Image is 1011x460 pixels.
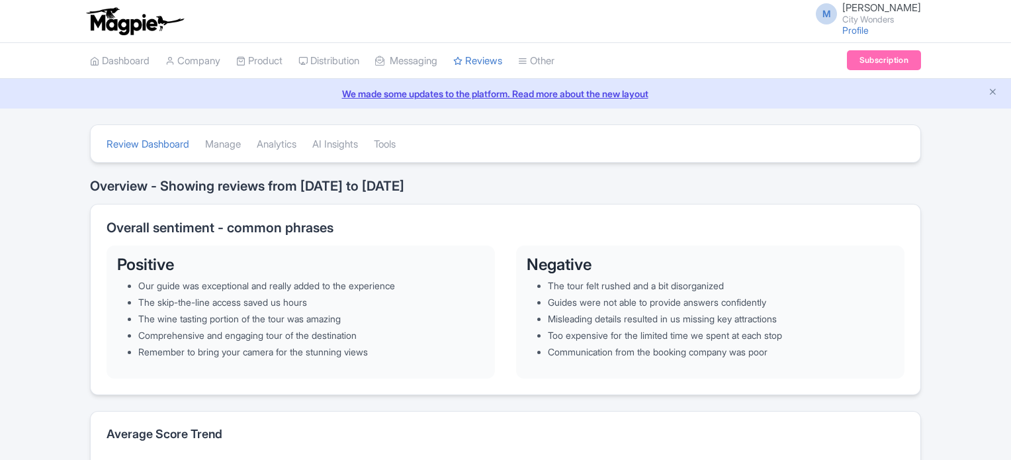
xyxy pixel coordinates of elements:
[138,295,484,309] li: The skip-the-line access saved us hours
[842,15,921,24] small: City Wonders
[138,279,484,293] li: Our guide was exceptional and really added to the experience
[90,179,921,193] h2: Overview - Showing reviews from [DATE] to [DATE]
[988,85,998,101] button: Close announcement
[847,50,921,70] a: Subscription
[107,220,904,235] h2: Overall sentiment - common phrases
[842,1,921,14] span: [PERSON_NAME]
[83,7,186,36] img: logo-ab69f6fb50320c5b225c76a69d11143b.png
[138,345,484,359] li: Remember to bring your camera for the stunning views
[816,3,837,24] span: M
[236,43,283,79] a: Product
[117,256,484,273] h3: Positive
[453,43,502,79] a: Reviews
[548,328,894,342] li: Too expensive for the limited time we spent at each stop
[138,328,484,342] li: Comprehensive and engaging tour of the destination
[548,279,894,293] li: The tour felt rushed and a bit disorganized
[107,428,222,441] h2: Average Score Trend
[107,126,189,163] a: Review Dashboard
[312,126,358,163] a: AI Insights
[548,295,894,309] li: Guides were not able to provide answers confidently
[374,126,396,163] a: Tools
[257,126,296,163] a: Analytics
[90,43,150,79] a: Dashboard
[842,24,869,36] a: Profile
[205,126,241,163] a: Manage
[165,43,220,79] a: Company
[548,345,894,359] li: Communication from the booking company was poor
[375,43,437,79] a: Messaging
[808,3,921,24] a: M [PERSON_NAME] City Wonders
[548,312,894,326] li: Misleading details resulted in us missing key attractions
[138,312,484,326] li: The wine tasting portion of the tour was amazing
[8,87,1003,101] a: We made some updates to the platform. Read more about the new layout
[298,43,359,79] a: Distribution
[527,256,894,273] h3: Negative
[518,43,554,79] a: Other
